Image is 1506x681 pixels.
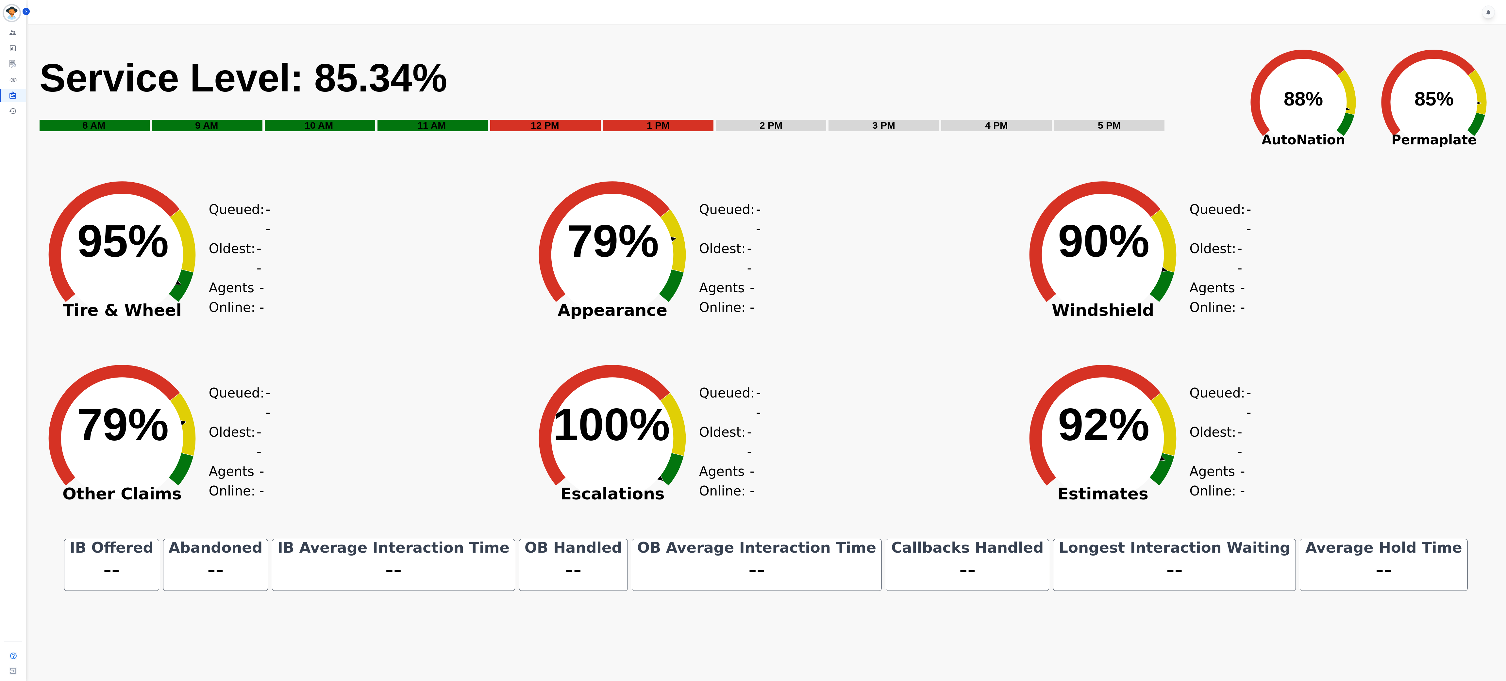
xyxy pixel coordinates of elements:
[1414,88,1454,110] text: 85%
[747,422,752,462] span: --
[747,239,752,278] span: --
[1013,491,1193,497] span: Estimates
[1369,130,1499,150] span: Permaplate
[1190,200,1239,239] div: Queued:
[77,399,169,450] text: 79%
[1304,543,1463,552] div: Average Hold Time
[1013,307,1193,314] span: Windshield
[40,56,447,100] text: Service Level: 85.34%
[756,383,761,422] span: --
[699,200,748,239] div: Queued:
[68,552,155,587] div: --
[523,491,702,497] span: Escalations
[985,120,1008,131] text: 4 PM
[1057,552,1292,587] div: --
[266,200,270,239] span: --
[259,278,264,317] span: --
[195,120,218,131] text: 9 AM
[750,278,755,317] span: --
[872,120,895,131] text: 3 PM
[636,552,878,587] div: --
[760,120,782,131] text: 2 PM
[1238,130,1369,150] span: AutoNation
[1237,239,1242,278] span: --
[1304,552,1463,587] div: --
[1237,422,1242,462] span: --
[750,462,755,501] span: --
[1057,543,1292,552] div: Longest Interaction Waiting
[305,120,333,131] text: 10 AM
[167,543,264,552] div: Abandoned
[276,543,511,552] div: IB Average Interaction Time
[209,278,264,317] div: Agents Online:
[699,383,748,422] div: Queued:
[257,422,261,462] span: --
[890,552,1045,587] div: --
[647,120,670,131] text: 1 PM
[699,422,748,462] div: Oldest:
[1240,278,1245,317] span: --
[1247,383,1251,422] span: --
[259,462,264,501] span: --
[257,239,261,278] span: --
[266,383,270,422] span: --
[1190,462,1245,501] div: Agents Online:
[1058,399,1149,450] text: 92%
[209,200,258,239] div: Queued:
[1098,120,1121,131] text: 5 PM
[756,200,761,239] span: --
[1058,215,1149,267] text: 90%
[77,215,169,267] text: 95%
[209,462,264,501] div: Agents Online:
[82,120,106,131] text: 8 AM
[32,491,212,497] span: Other Claims
[276,552,511,587] div: --
[167,552,264,587] div: --
[523,307,702,314] span: Appearance
[39,54,1234,141] svg: Service Level: 0%
[68,543,155,552] div: IB Offered
[1240,462,1245,501] span: --
[417,120,446,131] text: 11 AM
[699,462,755,501] div: Agents Online:
[636,543,878,552] div: OB Average Interaction Time
[699,239,748,278] div: Oldest:
[209,239,258,278] div: Oldest:
[32,307,212,314] span: Tire & Wheel
[4,5,20,21] img: Bordered avatar
[1247,200,1251,239] span: --
[209,422,258,462] div: Oldest:
[209,383,258,422] div: Queued:
[699,278,755,317] div: Agents Online:
[890,543,1045,552] div: Callbacks Handled
[1284,88,1323,110] text: 88%
[531,120,559,131] text: 12 PM
[523,543,624,552] div: OB Handled
[553,399,670,450] text: 100%
[1190,278,1245,317] div: Agents Online:
[1190,383,1239,422] div: Queued:
[567,215,659,267] text: 79%
[1190,239,1239,278] div: Oldest:
[1190,422,1239,462] div: Oldest:
[523,552,624,587] div: --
